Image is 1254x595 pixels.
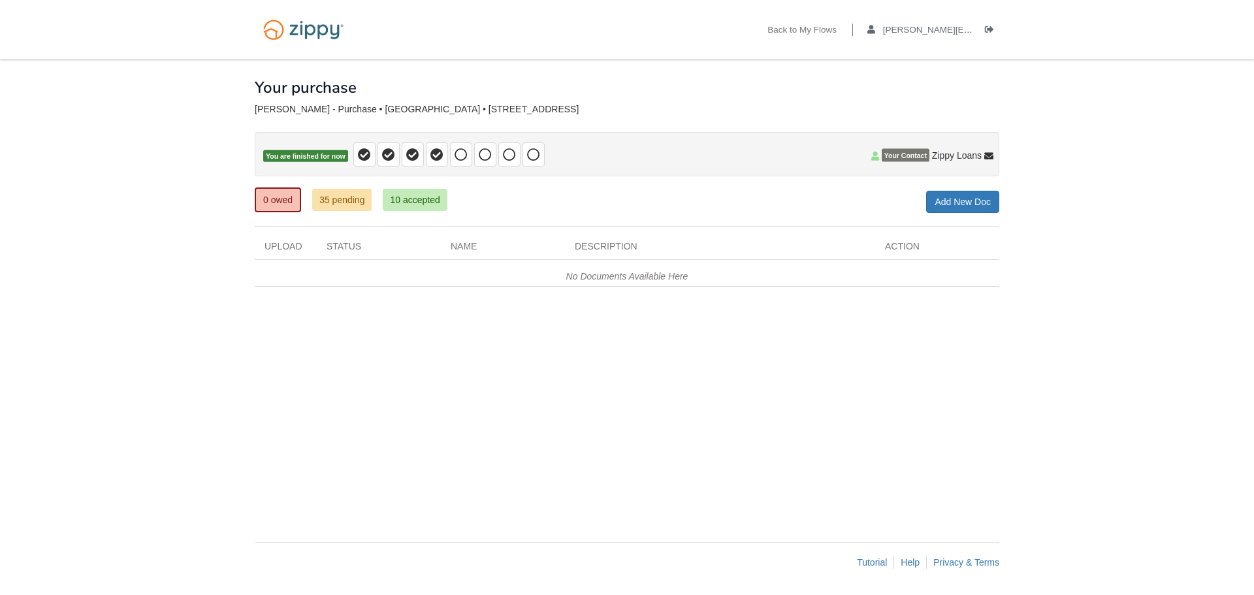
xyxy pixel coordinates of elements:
a: edit profile [867,25,1178,38]
div: Name [441,240,565,259]
a: Add New Doc [926,191,999,213]
a: 0 owed [255,187,301,212]
div: Upload [255,240,317,259]
span: Zippy Loans [932,149,982,162]
div: Action [875,240,999,259]
a: Tutorial [857,557,887,568]
a: 10 accepted [383,189,447,211]
a: Help [901,557,920,568]
span: You are finished for now [263,150,348,163]
span: Your Contact [882,149,929,162]
a: Log out [985,25,999,38]
a: 35 pending [312,189,372,211]
h1: Your purchase [255,79,357,96]
img: Logo [255,13,352,46]
a: Back to My Flows [767,25,837,38]
a: Privacy & Terms [933,557,999,568]
span: nolan.sarah@mail.com [883,25,1178,35]
em: No Documents Available Here [566,271,688,281]
div: Description [565,240,875,259]
div: Status [317,240,441,259]
div: [PERSON_NAME] - Purchase • [GEOGRAPHIC_DATA] • [STREET_ADDRESS] [255,104,999,115]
